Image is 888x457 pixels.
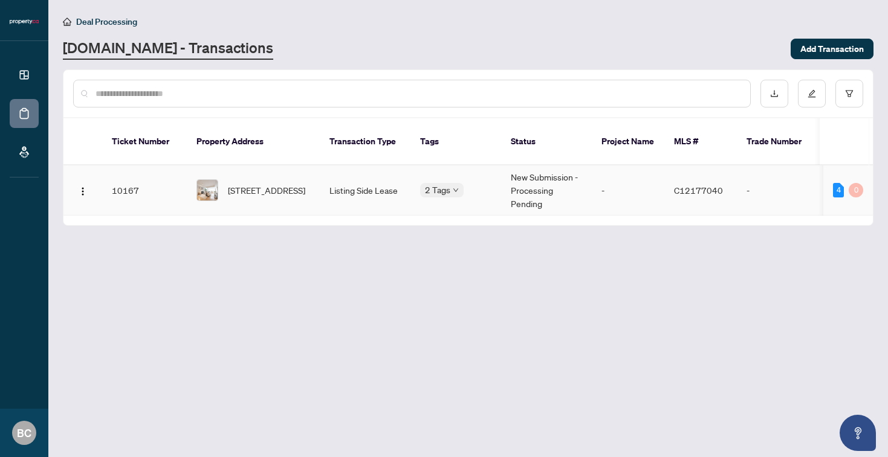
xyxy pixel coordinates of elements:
[73,181,92,200] button: Logo
[197,180,218,200] img: thumbnail-img
[808,89,816,98] span: edit
[63,38,273,60] a: [DOMAIN_NAME] - Transactions
[664,118,737,165] th: MLS #
[798,80,826,107] button: edit
[833,183,844,197] div: 4
[845,89,854,98] span: filter
[501,165,592,216] td: New Submission - Processing Pending
[320,165,410,216] td: Listing Side Lease
[78,187,88,196] img: Logo
[102,165,187,216] td: 10167
[187,118,320,165] th: Property Address
[674,185,723,196] span: C12177040
[10,18,39,25] img: logo
[592,165,664,216] td: -
[791,39,873,59] button: Add Transaction
[76,16,137,27] span: Deal Processing
[592,118,664,165] th: Project Name
[63,18,71,26] span: home
[320,118,410,165] th: Transaction Type
[835,80,863,107] button: filter
[410,118,501,165] th: Tags
[840,415,876,451] button: Open asap
[102,118,187,165] th: Ticket Number
[760,80,788,107] button: download
[425,183,450,197] span: 2 Tags
[849,183,863,197] div: 0
[737,118,822,165] th: Trade Number
[228,184,305,197] span: [STREET_ADDRESS]
[770,89,779,98] span: download
[501,118,592,165] th: Status
[453,187,459,193] span: down
[737,165,822,216] td: -
[800,39,864,59] span: Add Transaction
[17,424,31,441] span: BC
